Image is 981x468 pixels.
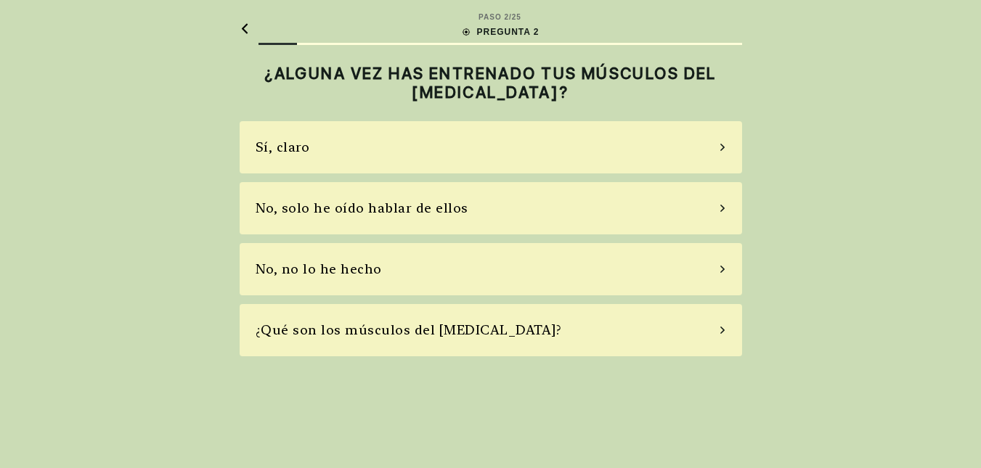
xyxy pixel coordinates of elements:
div: Sí, claro [256,137,310,157]
div: PASO 2 / 25 [479,12,521,22]
div: ¿Qué son los músculos del [MEDICAL_DATA]? [256,320,562,340]
div: No, no lo he hecho [256,259,382,279]
div: No, solo he oído hablar de ellos [256,198,468,218]
div: PREGUNTA 2 [460,25,539,38]
h2: ¿ALGUNA VEZ HAS ENTRENADO TUS MÚSCULOS DEL [MEDICAL_DATA]? [240,64,742,102]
